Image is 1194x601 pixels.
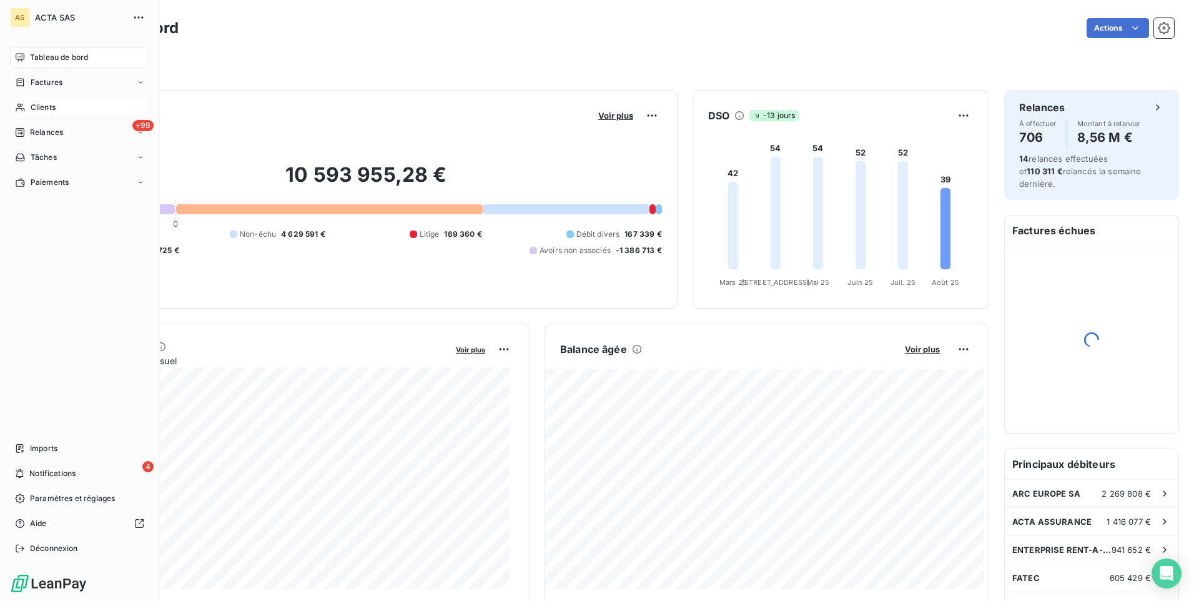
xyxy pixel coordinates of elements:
[1107,517,1151,527] span: 1 416 077 €
[1012,545,1112,555] span: ENTERPRISE RENT-A-CAR - CITER SA
[847,278,873,287] tspan: Juin 25
[132,120,154,131] span: +99
[576,229,620,240] span: Débit divers
[1112,545,1151,555] span: 941 652 €
[10,47,149,67] a: Tableau de bord
[540,245,611,256] span: Avoirs non associés
[905,344,940,354] span: Voir plus
[932,278,959,287] tspan: Août 25
[444,229,481,240] span: 169 360 €
[240,229,276,240] span: Non-échu
[1077,120,1141,127] span: Montant à relancer
[31,77,62,88] span: Factures
[1005,216,1178,246] h6: Factures échues
[901,344,944,355] button: Voir plus
[420,229,440,240] span: Litige
[10,489,149,509] a: Paramètres et réglages
[1019,120,1057,127] span: À effectuer
[595,110,637,121] button: Voir plus
[1110,573,1151,583] span: 605 429 €
[1152,559,1182,589] div: Open Intercom Messenger
[71,354,447,367] span: Chiffre d'affaires mensuel
[71,162,662,200] h2: 10 593 955,28 €
[35,12,125,22] span: ACTA SAS
[708,108,729,123] h6: DSO
[30,52,88,63] span: Tableau de bord
[749,110,799,121] span: -13 jours
[452,344,489,355] button: Voir plus
[719,278,747,287] tspan: Mars 25
[1077,127,1141,147] h4: 8,56 M €
[1019,154,1029,164] span: 14
[31,102,56,113] span: Clients
[281,229,325,240] span: 4 629 591 €
[10,147,149,167] a: Tâches
[1102,489,1151,499] span: 2 269 808 €
[1027,166,1062,176] span: 110 311 €
[10,122,149,142] a: +99Relances
[29,468,76,479] span: Notifications
[10,97,149,117] a: Clients
[10,574,87,594] img: Logo LeanPay
[1019,127,1057,147] h4: 706
[10,439,149,459] a: Imports
[10,514,149,534] a: Aide
[10,7,30,27] div: AS
[1019,100,1065,115] h6: Relances
[598,111,633,121] span: Voir plus
[1012,573,1040,583] span: FATEC
[1019,154,1142,189] span: relances effectuées et relancés la semaine dernière.
[1087,18,1149,38] button: Actions
[616,245,662,256] span: -1 386 713 €
[1012,489,1080,499] span: ARC EUROPE SA
[173,219,178,229] span: 0
[741,278,809,287] tspan: [STREET_ADDRESS]
[30,543,78,554] span: Déconnexion
[891,278,915,287] tspan: Juil. 25
[10,172,149,192] a: Paiements
[806,278,829,287] tspan: Mai 25
[30,518,47,529] span: Aide
[1005,449,1178,479] h6: Principaux débiteurs
[30,443,57,454] span: Imports
[30,127,63,138] span: Relances
[456,345,485,354] span: Voir plus
[10,72,149,92] a: Factures
[30,493,115,504] span: Paramètres et réglages
[142,461,154,472] span: 4
[560,342,627,357] h6: Balance âgée
[31,177,69,188] span: Paiements
[624,229,661,240] span: 167 339 €
[31,152,57,163] span: Tâches
[1012,517,1092,527] span: ACTA ASSURANCE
